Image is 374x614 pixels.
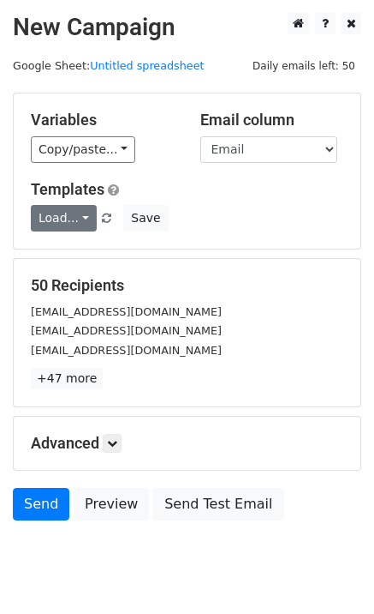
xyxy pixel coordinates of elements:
h5: Email column [200,111,344,129]
h2: New Campaign [13,13,361,42]
a: Copy/paste... [31,136,135,163]
a: Send Test Email [153,488,283,521]
a: Untitled spreadsheet [90,59,204,72]
button: Save [123,205,168,232]
small: [EMAIL_ADDRESS][DOMAIN_NAME] [31,305,222,318]
a: Preview [74,488,149,521]
iframe: Chat Widget [288,532,374,614]
small: Google Sheet: [13,59,205,72]
a: Send [13,488,69,521]
a: Daily emails left: 50 [246,59,361,72]
h5: Advanced [31,434,343,453]
h5: 50 Recipients [31,276,343,295]
a: Load... [31,205,97,232]
small: [EMAIL_ADDRESS][DOMAIN_NAME] [31,344,222,357]
small: [EMAIL_ADDRESS][DOMAIN_NAME] [31,324,222,337]
a: +47 more [31,368,103,389]
span: Daily emails left: 50 [246,57,361,75]
a: Templates [31,180,104,198]
h5: Variables [31,111,175,129]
